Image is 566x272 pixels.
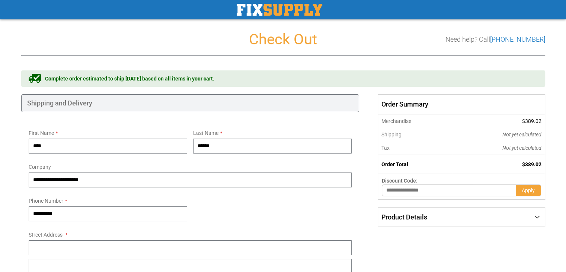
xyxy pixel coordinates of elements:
span: Complete order estimated to ship [DATE] based on all items in your cart. [45,75,214,82]
span: Not yet calculated [502,132,541,137]
a: store logo [237,4,322,16]
h3: Need help? Call [445,36,545,43]
span: $389.02 [522,161,541,167]
span: Product Details [381,213,427,221]
span: Order Summary [378,94,545,114]
th: Tax [378,141,452,155]
span: Street Address [29,232,63,238]
img: Fix Industrial Supply [237,4,322,16]
th: Merchandise [378,114,452,128]
span: $389.02 [522,118,541,124]
a: [PHONE_NUMBER] [490,35,545,43]
span: Not yet calculated [502,145,541,151]
div: Shipping and Delivery [21,94,359,112]
span: Discount Code: [382,178,418,184]
strong: Order Total [381,161,408,167]
span: Last Name [193,130,218,136]
span: First Name [29,130,54,136]
span: Phone Number [29,198,63,204]
span: Shipping [381,132,402,137]
h1: Check Out [21,31,545,48]
span: Company [29,164,51,170]
span: Apply [522,187,535,193]
button: Apply [516,184,541,196]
